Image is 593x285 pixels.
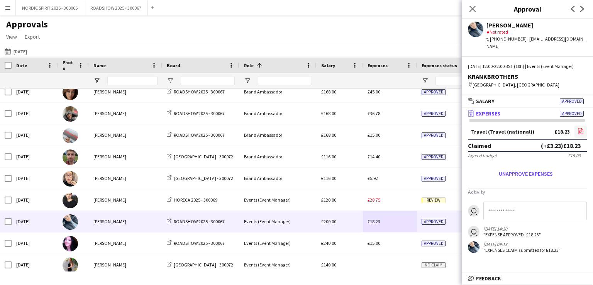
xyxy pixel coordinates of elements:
a: HORECA 2025 - 300069 [167,197,217,203]
app-user-avatar: Closer Payroll [468,226,479,237]
div: Brand Ambassador [239,124,317,146]
div: [PERSON_NAME] [89,232,162,254]
div: Brand Ambassador [239,81,317,102]
div: [PERSON_NAME] [89,146,162,167]
span: Approved [560,111,584,117]
img: Fayyad Garuba [63,106,78,122]
span: £15.00 [368,240,380,246]
img: Alessandro Rizzo [63,193,78,208]
mat-expansion-panel-header: Feedback [462,273,593,284]
div: Claimed [468,142,491,149]
span: £200.00 [321,219,336,224]
span: £14.40 [368,154,380,159]
div: "EXPENSES CLAIM submitted for £18.23" [483,247,561,253]
div: £15.00 [568,153,581,158]
mat-expansion-panel-header: SalaryApproved [462,95,593,107]
div: Events (Event Manager) [239,254,317,275]
span: Review [422,197,446,203]
button: ROADSHOW 2025 - 300067 [84,0,148,15]
div: [DATE] 12:00-22:00 BST (10h) | Events (Event Manager) [468,63,587,70]
span: Expenses [476,110,500,117]
img: Athena Roughton [63,85,78,100]
span: £120.00 [321,197,336,203]
span: ROADSHOW 2025 - 300067 [174,240,225,246]
a: View [3,32,20,42]
span: [GEOGRAPHIC_DATA] - 300072 [174,262,233,268]
span: Feedback [476,275,501,282]
span: £5.92 [368,175,378,181]
span: £140.00 [321,262,336,268]
img: Tamzen Moore [63,236,78,251]
div: [PERSON_NAME] [89,81,162,102]
span: Board [167,63,180,68]
span: Approved [422,176,446,182]
span: £240.00 [321,240,336,246]
span: ROADSHOW 2025 - 300067 [174,219,225,224]
input: Expenses status Filter Input [435,76,466,85]
img: Giedrius Karusevicius [63,214,78,230]
span: Approved [422,154,446,160]
span: £168.00 [321,89,336,95]
button: Open Filter Menu [167,77,174,84]
span: £15.00 [368,132,380,138]
span: £168.00 [321,132,336,138]
span: £116.00 [321,154,336,159]
a: [GEOGRAPHIC_DATA] - 300072 [167,175,233,181]
div: [DATE] [12,168,58,189]
a: ROADSHOW 2025 - 300067 [167,240,225,246]
div: Brand Ambassador [239,146,317,167]
span: Approved [560,98,584,104]
a: ROADSHOW 2025 - 300067 [167,89,225,95]
div: [DATE] 09:13 [483,241,561,247]
span: Date [16,63,27,68]
span: Approved [422,89,446,95]
div: [DATE] [12,146,58,167]
input: Role Filter Input [258,76,312,85]
div: Not rated [486,29,587,36]
span: £168.00 [321,110,336,116]
div: [DATE] [12,124,58,146]
div: £18.23 [554,129,570,135]
div: (+£3.23) £18.23 [541,142,581,149]
span: Salary [321,63,335,68]
div: [DATE] [12,232,58,254]
span: [GEOGRAPHIC_DATA] - 300072 [174,175,233,181]
span: Approved [422,219,446,225]
a: ROADSHOW 2025 - 300067 [167,219,225,224]
button: Open Filter Menu [244,77,251,84]
div: Brand Ambassador [239,168,317,189]
span: £18.23 [368,219,380,224]
span: Expenses [368,63,388,68]
div: [DATE] 14:30 [483,226,541,232]
button: [DATE] [3,47,29,56]
button: Open Filter Menu [422,77,429,84]
app-user-avatar: Giedrius Karusevicius [468,241,479,253]
img: Matthew Swarbrick [63,149,78,165]
span: HORECA 2025 - 300069 [174,197,217,203]
div: Events (Event Manager) [239,189,317,210]
div: [DATE] [12,81,58,102]
img: Leighanne Hulston [63,171,78,187]
div: [DATE] [12,211,58,232]
div: [GEOGRAPHIC_DATA], [GEOGRAPHIC_DATA] [468,81,587,88]
span: £36.78 [368,110,380,116]
h3: Activity [468,188,587,195]
a: Export [22,32,43,42]
span: Approved [422,241,446,246]
a: [GEOGRAPHIC_DATA] - 300072 [167,262,233,268]
img: Wasif Hussain [63,128,78,143]
span: ROADSHOW 2025 - 300067 [174,132,225,138]
button: Unapprove expenses [468,168,584,180]
div: [PERSON_NAME] [89,254,162,275]
span: View [6,33,17,40]
img: Luisa Schileo [63,258,78,273]
div: [DATE] [12,189,58,210]
span: Name [93,63,106,68]
div: [PERSON_NAME] [89,103,162,124]
a: ROADSHOW 2025 - 300067 [167,132,225,138]
div: [PERSON_NAME] [89,189,162,210]
div: [PERSON_NAME] [89,211,162,232]
div: ExpensesApproved [462,119,593,263]
div: KRANKBROTHERS [468,73,587,80]
span: £45.00 [368,89,380,95]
